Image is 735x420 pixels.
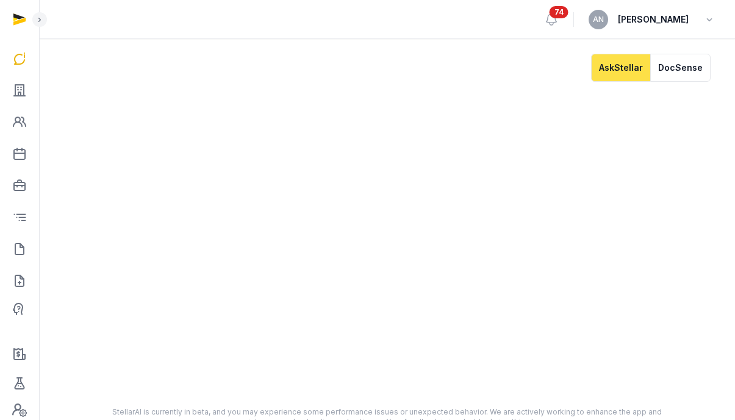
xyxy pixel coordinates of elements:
[589,10,608,29] button: AN
[593,16,604,23] span: AN
[591,54,650,82] button: AskStellar
[618,12,689,27] span: [PERSON_NAME]
[550,6,568,18] span: 74
[650,54,711,82] button: DocSense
